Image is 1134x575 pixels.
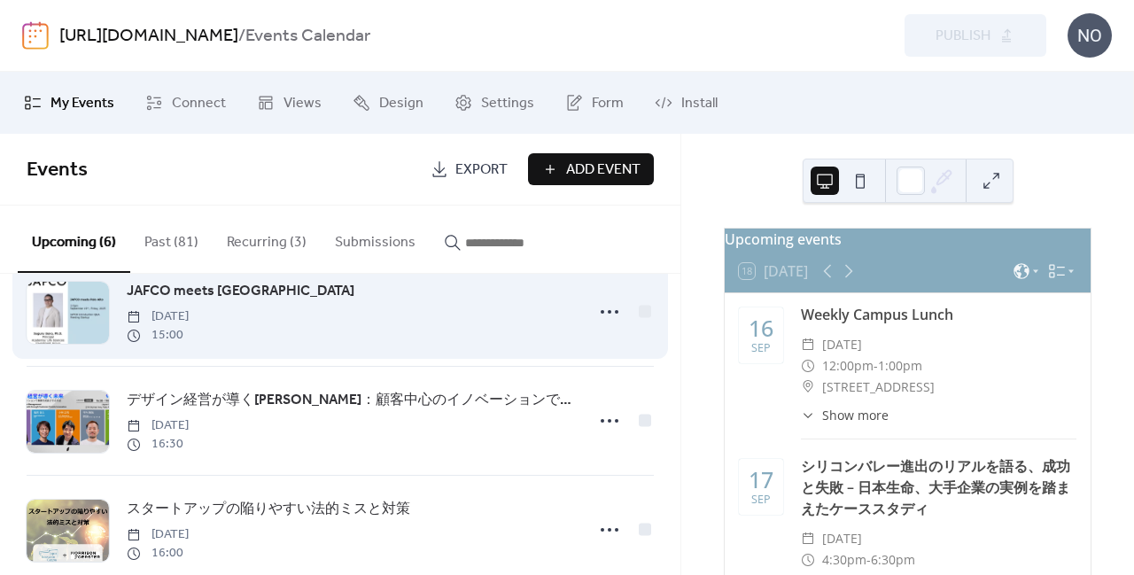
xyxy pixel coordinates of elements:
[455,159,508,181] span: Export
[874,355,878,377] span: -
[441,79,548,127] a: Settings
[801,377,815,398] div: ​
[871,549,915,571] span: 6:30pm
[417,153,521,185] a: Export
[592,93,624,114] span: Form
[751,343,771,354] div: Sep
[127,416,189,435] span: [DATE]
[822,334,862,355] span: [DATE]
[749,469,773,491] div: 17
[22,21,49,50] img: logo
[801,406,889,424] button: ​Show more
[339,79,437,127] a: Design
[127,544,189,563] span: 16:00
[528,153,654,185] button: Add Event
[127,390,574,411] span: デザイン経営が導く[PERSON_NAME]：顧客中心のイノベーションで事業を成長させる方法
[321,206,430,271] button: Submissions
[283,93,322,114] span: Views
[822,406,889,424] span: Show more
[379,93,423,114] span: Design
[127,389,574,412] a: デザイン経営が導く[PERSON_NAME]：顧客中心のイノベーションで事業を成長させる方法
[681,93,718,114] span: Install
[132,79,239,127] a: Connect
[822,355,874,377] span: 12:00pm
[245,19,370,53] b: Events Calendar
[566,159,641,181] span: Add Event
[801,304,1076,325] div: Weekly Campus Lunch
[127,281,354,302] span: JAFCO meets [GEOGRAPHIC_DATA]
[172,93,226,114] span: Connect
[1068,13,1112,58] div: NO
[822,377,935,398] span: [STREET_ADDRESS]
[749,317,773,339] div: 16
[127,499,410,520] span: スタートアップの陥りやすい法的ミスと対策
[27,151,88,190] span: Events
[552,79,637,127] a: Form
[481,93,534,114] span: Settings
[238,19,245,53] b: /
[213,206,321,271] button: Recurring (3)
[59,19,238,53] a: [URL][DOMAIN_NAME]
[130,206,213,271] button: Past (81)
[127,498,410,521] a: スタートアップの陥りやすい法的ミスと対策
[641,79,731,127] a: Install
[725,229,1091,250] div: Upcoming events
[127,525,189,544] span: [DATE]
[801,549,815,571] div: ​
[18,206,130,273] button: Upcoming (6)
[127,280,354,303] a: JAFCO meets [GEOGRAPHIC_DATA]
[244,79,335,127] a: Views
[822,528,862,549] span: [DATE]
[127,307,189,326] span: [DATE]
[801,456,1070,518] a: シリコンバレー進出のリアルを語る、成功と失敗 – 日本生命、大手企業の実例を踏まえたケーススタディ
[751,494,771,506] div: Sep
[866,549,871,571] span: -
[127,435,189,454] span: 16:30
[801,406,815,424] div: ​
[801,528,815,549] div: ​
[878,355,922,377] span: 1:00pm
[11,79,128,127] a: My Events
[50,93,114,114] span: My Events
[822,549,866,571] span: 4:30pm
[801,334,815,355] div: ​
[801,355,815,377] div: ​
[127,326,189,345] span: 15:00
